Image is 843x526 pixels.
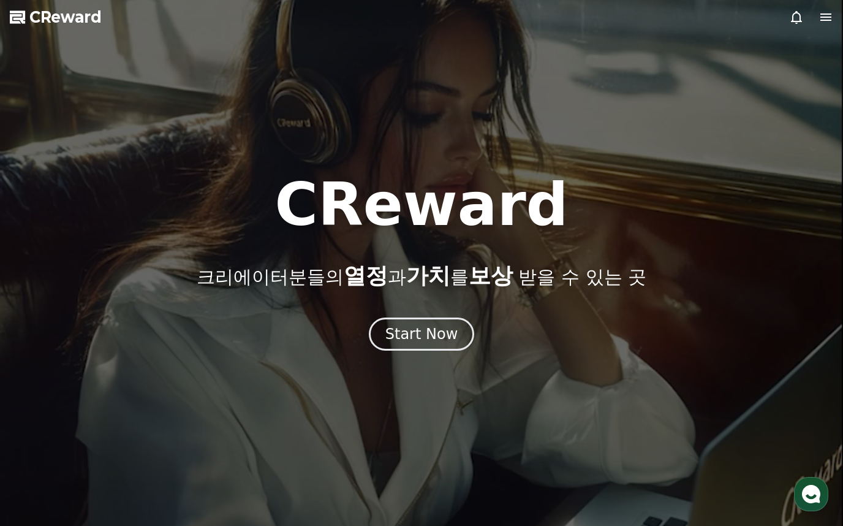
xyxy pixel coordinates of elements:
[369,318,475,351] button: Start Now
[29,7,102,27] span: CReward
[10,7,102,27] a: CReward
[197,264,646,288] p: 크리에이터분들의 과 를 받을 수 있는 곳
[274,175,568,234] h1: CReward
[406,263,450,288] span: 가치
[469,263,513,288] span: 보상
[369,330,475,341] a: Start Now
[344,263,388,288] span: 열정
[385,324,458,344] div: Start Now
